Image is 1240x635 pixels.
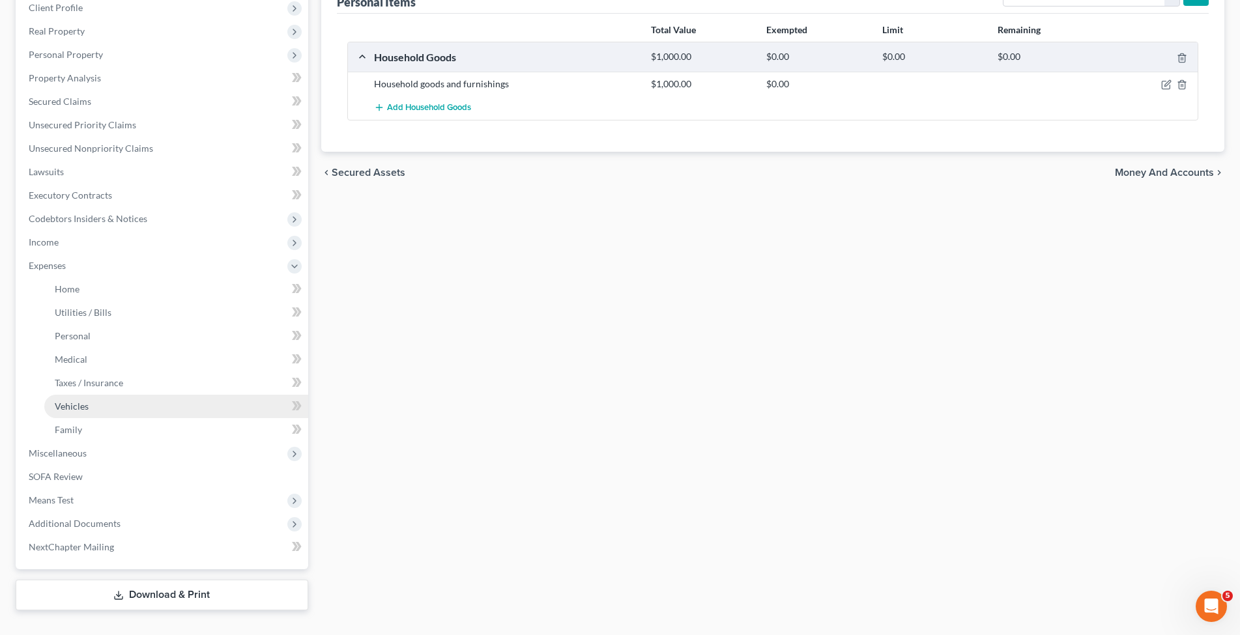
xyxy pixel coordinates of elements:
[29,166,64,177] span: Lawsuits
[29,471,83,482] span: SOFA Review
[876,51,991,63] div: $0.00
[29,213,147,224] span: Codebtors Insiders & Notices
[651,24,696,35] strong: Total Value
[29,236,59,247] span: Income
[44,418,308,442] a: Family
[55,424,82,435] span: Family
[387,103,471,113] span: Add Household Goods
[29,518,121,529] span: Additional Documents
[1196,591,1227,622] iframe: Intercom live chat
[18,113,308,137] a: Unsecured Priority Claims
[998,24,1041,35] strong: Remaining
[55,307,111,318] span: Utilities / Bills
[44,395,308,418] a: Vehicles
[29,119,136,130] span: Unsecured Priority Claims
[55,330,91,341] span: Personal
[29,2,83,13] span: Client Profile
[44,371,308,395] a: Taxes / Insurance
[29,541,114,552] span: NextChapter Mailing
[44,277,308,301] a: Home
[18,184,308,207] a: Executory Contracts
[332,167,405,178] span: Secured Assets
[55,283,79,294] span: Home
[29,72,101,83] span: Property Analysis
[29,494,74,505] span: Means Test
[766,24,807,35] strong: Exempted
[760,51,875,63] div: $0.00
[29,260,66,271] span: Expenses
[1115,167,1214,178] span: Money and Accounts
[29,190,112,201] span: Executory Contracts
[55,401,89,412] span: Vehicles
[18,160,308,184] a: Lawsuits
[44,301,308,324] a: Utilities / Bills
[16,580,308,610] a: Download & Print
[321,167,405,178] button: chevron_left Secured Assets
[44,348,308,371] a: Medical
[321,167,332,178] i: chevron_left
[29,49,103,60] span: Personal Property
[18,90,308,113] a: Secured Claims
[18,137,308,160] a: Unsecured Nonpriority Claims
[760,78,875,91] div: $0.00
[18,535,308,559] a: NextChapter Mailing
[44,324,308,348] a: Personal
[55,377,123,388] span: Taxes / Insurance
[991,51,1106,63] div: $0.00
[55,354,87,365] span: Medical
[29,25,85,36] span: Real Property
[18,66,308,90] a: Property Analysis
[29,96,91,107] span: Secured Claims
[644,51,760,63] div: $1,000.00
[29,143,153,154] span: Unsecured Nonpriority Claims
[368,50,644,64] div: Household Goods
[1214,167,1224,178] i: chevron_right
[644,78,760,91] div: $1,000.00
[1222,591,1233,601] span: 5
[882,24,903,35] strong: Limit
[29,447,87,459] span: Miscellaneous
[18,465,308,488] a: SOFA Review
[368,78,644,91] div: Household goods and furnishings
[374,96,471,120] button: Add Household Goods
[1115,167,1224,178] button: Money and Accounts chevron_right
